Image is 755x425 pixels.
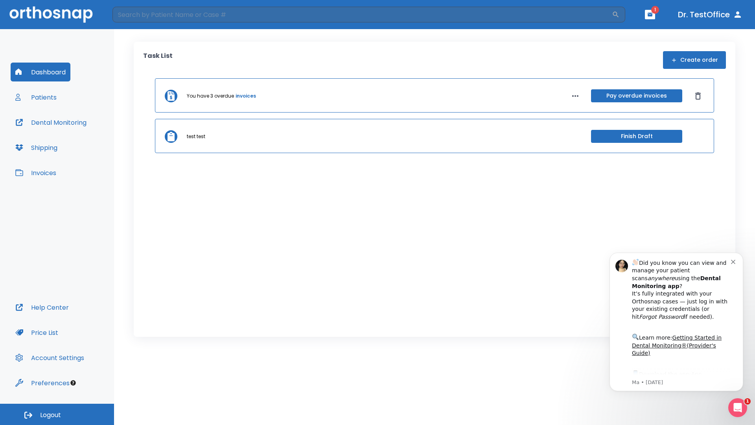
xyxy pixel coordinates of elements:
[70,379,77,386] div: Tooltip anchor
[11,138,62,157] button: Shipping
[11,373,74,392] button: Preferences
[187,92,234,100] p: You have 3 overdue
[663,51,726,69] button: Create order
[112,7,612,22] input: Search by Patient Name or Case #
[11,323,63,342] button: Price List
[143,51,173,69] p: Task List
[40,411,61,419] span: Logout
[9,6,93,22] img: Orthosnap
[187,133,205,140] p: test test
[675,7,746,22] button: Dr. TestOffice
[11,63,70,81] button: Dashboard
[11,163,61,182] button: Invoices
[692,90,704,102] button: Dismiss
[11,298,74,317] button: Help Center
[591,130,682,143] button: Finish Draft
[11,113,91,132] button: Dental Monitoring
[598,243,755,421] iframe: Intercom notifications message
[651,6,659,14] span: 1
[236,92,256,100] a: invoices
[11,88,61,107] button: Patients
[728,398,747,417] iframe: Intercom live chat
[744,398,751,405] span: 1
[591,89,682,102] button: Pay overdue invoices
[11,348,89,367] button: Account Settings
